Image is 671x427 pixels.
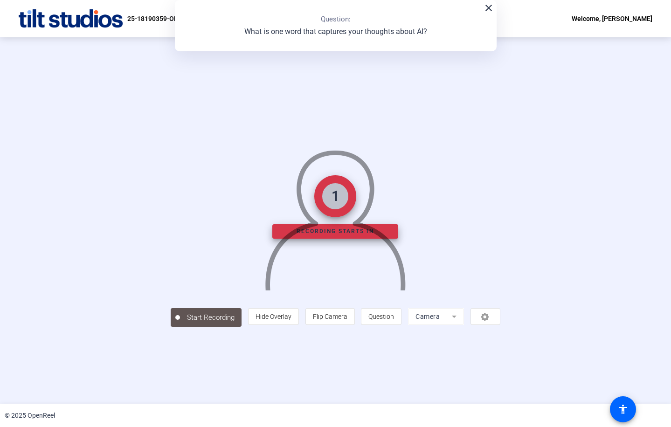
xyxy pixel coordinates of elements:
[332,186,339,207] div: 1
[483,2,494,14] mat-icon: close
[5,411,55,420] div: © 2025 OpenReel
[171,308,242,327] button: Start Recording
[180,312,242,323] span: Start Recording
[368,313,394,320] span: Question
[256,313,291,320] span: Hide Overlay
[305,308,355,325] button: Flip Camera
[248,308,299,325] button: Hide Overlay
[617,404,629,415] mat-icon: accessibility
[127,13,290,24] p: 25-18190359-OPT-Optum Tech Oct Town Hall self-reco
[361,308,401,325] button: Question
[321,14,351,25] p: Question:
[572,13,652,24] div: Welcome, [PERSON_NAME]
[19,9,123,28] img: OpenReel logo
[313,313,347,320] span: Flip Camera
[244,26,427,37] p: What is one word that captures your thoughts about AI?
[264,142,407,290] img: overlay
